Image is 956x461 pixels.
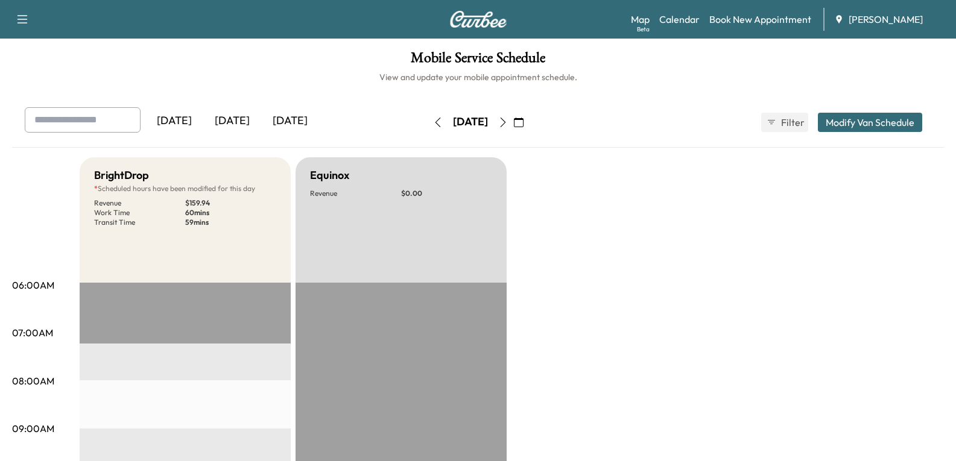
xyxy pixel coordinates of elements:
div: [DATE] [453,114,488,130]
h5: BrightDrop [94,167,149,184]
p: 07:00AM [12,325,53,340]
p: Work Time [94,208,185,218]
div: [DATE] [203,107,261,135]
p: $ 159.94 [185,198,276,208]
button: Modify Van Schedule [818,113,922,132]
a: Book New Appointment [709,12,811,27]
p: 60 mins [185,208,276,218]
a: MapBeta [631,12,650,27]
button: Filter [761,113,808,132]
div: Beta [637,25,650,34]
p: $ 0.00 [401,189,492,198]
h5: Equinox [310,167,349,184]
h6: View and update your mobile appointment schedule. [12,71,944,83]
h1: Mobile Service Schedule [12,51,944,71]
p: 08:00AM [12,374,54,388]
div: [DATE] [145,107,203,135]
div: [DATE] [261,107,319,135]
span: [PERSON_NAME] [849,12,923,27]
p: 06:00AM [12,278,54,292]
p: Revenue [94,198,185,208]
p: Revenue [310,189,401,198]
p: Transit Time [94,218,185,227]
p: 59 mins [185,218,276,227]
img: Curbee Logo [449,11,507,28]
a: Calendar [659,12,700,27]
span: Filter [781,115,803,130]
p: 09:00AM [12,421,54,436]
p: Scheduled hours have been modified for this day [94,184,276,193]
